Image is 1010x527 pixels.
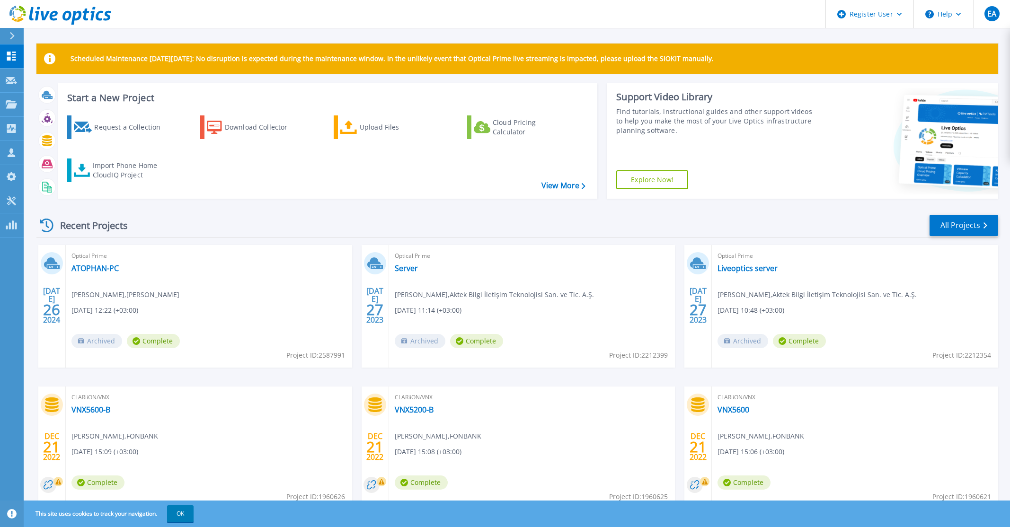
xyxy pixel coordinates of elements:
[334,115,439,139] a: Upload Files
[366,430,384,464] div: DEC 2022
[43,430,61,464] div: DEC 2022
[71,55,714,62] p: Scheduled Maintenance [DATE][DATE]: No disruption is expected during the maintenance window. In t...
[71,334,122,348] span: Archived
[493,118,568,137] div: Cloud Pricing Calculator
[200,115,306,139] a: Download Collector
[616,107,817,135] div: Find tutorials, instructional guides and other support videos to help you make the most of your L...
[71,392,346,403] span: CLARiiON/VNX
[718,251,992,261] span: Optical Prime
[690,306,707,314] span: 27
[26,505,194,522] span: This site uses cookies to track your navigation.
[932,350,991,360] span: Project ID: 2212354
[71,263,119,273] a: ATOPHAN-PC
[71,447,138,457] span: [DATE] 15:09 (+03:00)
[616,91,817,103] div: Support Video Library
[395,431,481,441] span: [PERSON_NAME] , FONBANK
[366,443,383,451] span: 21
[773,334,826,348] span: Complete
[718,431,804,441] span: [PERSON_NAME] , FONBANK
[395,290,594,300] span: [PERSON_NAME] , Aktek Bilgi İletişim Teknolojisi San. ve Tic. A.Ş.
[167,505,194,522] button: OK
[67,93,585,103] h3: Start a New Project
[360,118,435,137] div: Upload Files
[689,430,707,464] div: DEC 2022
[71,251,346,261] span: Optical Prime
[286,350,345,360] span: Project ID: 2587991
[67,115,173,139] a: Request a Collection
[71,305,138,316] span: [DATE] 12:22 (+03:00)
[71,290,179,300] span: [PERSON_NAME] , [PERSON_NAME]
[71,431,158,441] span: [PERSON_NAME] , FONBANK
[395,263,418,273] a: Server
[690,443,707,451] span: 21
[43,288,61,323] div: [DATE] 2024
[718,334,768,348] span: Archived
[395,392,670,403] span: CLARiiON/VNX
[467,115,573,139] a: Cloud Pricing Calculator
[689,288,707,323] div: [DATE] 2023
[609,350,668,360] span: Project ID: 2212399
[616,170,688,189] a: Explore Now!
[718,263,778,273] a: Liveoptics server
[718,405,749,414] a: VNX5600
[71,475,124,490] span: Complete
[932,492,991,502] span: Project ID: 1960621
[93,161,167,180] div: Import Phone Home CloudIQ Project
[541,181,585,190] a: View More
[43,306,60,314] span: 26
[71,405,110,414] a: VNX5600-B
[718,447,784,457] span: [DATE] 15:06 (+03:00)
[930,215,998,236] a: All Projects
[718,475,771,490] span: Complete
[366,288,384,323] div: [DATE] 2023
[395,405,434,414] a: VNX5200-B
[286,492,345,502] span: Project ID: 1960626
[609,492,668,502] span: Project ID: 1960625
[395,305,461,316] span: [DATE] 11:14 (+03:00)
[94,118,170,137] div: Request a Collection
[395,475,448,490] span: Complete
[450,334,503,348] span: Complete
[718,305,784,316] span: [DATE] 10:48 (+03:00)
[395,447,461,457] span: [DATE] 15:08 (+03:00)
[718,392,992,403] span: CLARiiON/VNX
[366,306,383,314] span: 27
[36,214,141,237] div: Recent Projects
[987,10,996,18] span: EA
[395,251,670,261] span: Optical Prime
[225,118,301,137] div: Download Collector
[395,334,445,348] span: Archived
[43,443,60,451] span: 21
[718,290,917,300] span: [PERSON_NAME] , Aktek Bilgi İletişim Teknolojisi San. ve Tic. A.Ş.
[127,334,180,348] span: Complete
